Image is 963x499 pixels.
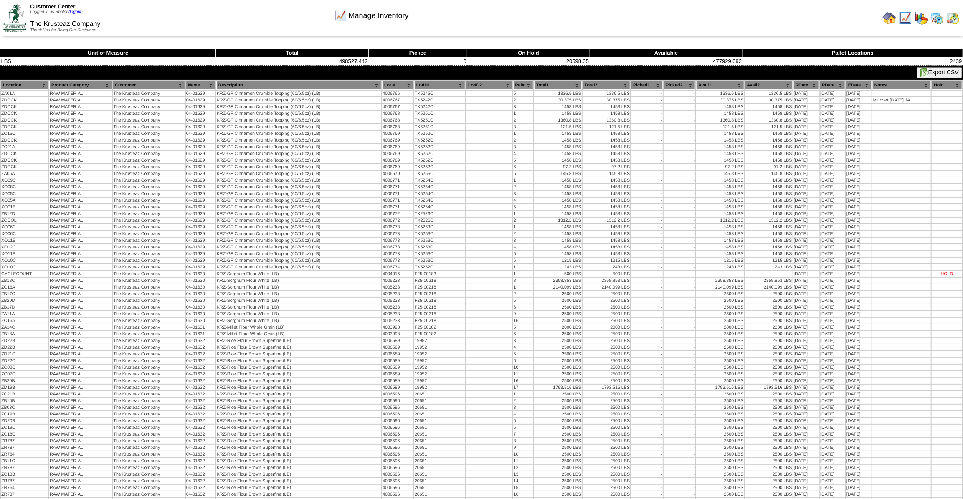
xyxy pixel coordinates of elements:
[793,104,819,110] td: [DATE]
[915,11,928,25] img: graph.gif
[793,171,819,177] td: [DATE]
[745,91,793,96] td: 1336.5 LBS
[631,131,663,137] td: -
[745,131,793,137] td: 1458 LBS
[793,164,819,170] td: [DATE]
[49,144,112,150] td: RAW MATERIAL
[534,104,582,110] td: 1458 LBS
[820,91,845,96] td: [DATE]
[820,137,845,143] td: [DATE]
[216,151,381,157] td: KRZ-GF Cinnamon Crumble Topping (60/6.5oz) (LB)
[113,91,185,96] td: The Krusteaz Company
[49,137,112,143] td: RAW MATERIAL
[820,151,845,157] td: [DATE]
[583,151,630,157] td: 1458 LBS
[745,157,793,163] td: 1458 LBS
[216,57,369,66] td: 498527.442
[631,151,663,157] td: -
[534,184,582,190] td: 1458 LBS
[745,164,793,170] td: 97.2 LBS
[113,157,185,163] td: The Krusteaz Company
[583,111,630,117] td: 1458 LBS
[820,144,845,150] td: [DATE]
[382,164,413,170] td: 4006769
[745,137,793,143] td: 1458 LBS
[49,104,112,110] td: RAW MATERIAL
[216,81,381,90] th: Description
[186,164,215,170] td: 04-01629
[793,137,819,143] td: [DATE]
[382,81,413,90] th: Lot #
[696,177,744,183] td: 1458 LBS
[414,177,465,183] td: TX5254C
[920,68,928,77] img: excel.gif
[513,164,533,170] td: 6
[513,97,533,103] td: 2
[846,171,872,177] td: [DATE]
[583,131,630,137] td: 1458 LBS
[513,117,533,123] td: 2
[946,11,960,25] img: calendarinout.gif
[743,49,963,57] th: Pallet Locations
[1,111,48,117] td: ZDOCK
[414,144,465,150] td: TX5252C
[414,111,465,117] td: TX5251C
[534,144,582,150] td: 1458 LBS
[631,117,663,123] td: -
[216,157,381,163] td: KRZ-GF Cinnamon Crumble Topping (60/6.5oz) (LB)
[899,11,912,25] img: line_graph.gif
[846,151,872,157] td: [DATE]
[49,91,112,96] td: RAW MATERIAL
[820,124,845,130] td: [DATE]
[513,171,533,177] td: 6
[382,157,413,163] td: 4006769
[49,117,112,123] td: RAW MATERIAL
[382,171,413,177] td: 4006670
[49,171,112,177] td: RAW MATERIAL
[631,171,663,177] td: -
[583,144,630,150] td: 1458 LBS
[30,3,75,10] span: Customer Center
[382,184,413,190] td: 4006771
[631,91,663,96] td: -
[846,157,872,163] td: [DATE]
[846,104,872,110] td: [DATE]
[745,171,793,177] td: 145.8 LBS
[793,91,819,96] td: [DATE]
[1,124,48,130] td: ZDOCK
[186,111,215,117] td: 04-01629
[382,124,413,130] td: 4006768
[113,104,185,110] td: The Krusteaz Company
[664,137,695,143] td: -
[186,124,215,130] td: 04-01629
[49,157,112,163] td: RAW MATERIAL
[846,131,872,137] td: [DATE]
[382,97,413,103] td: 4006767
[583,177,630,183] td: 1458 LBS
[743,57,963,66] td: 2439
[414,81,465,90] th: LotID1
[583,157,630,163] td: 1458 LBS
[631,124,663,130] td: -
[793,144,819,150] td: [DATE]
[631,111,663,117] td: -
[349,11,409,20] span: Manage Inventory
[631,184,663,190] td: -
[186,171,215,177] td: 04-01629
[664,111,695,117] td: -
[820,104,845,110] td: [DATE]
[820,177,845,183] td: [DATE]
[1,137,48,143] td: ZDOCK
[696,111,744,117] td: 1458 LBS
[1,157,48,163] td: ZDOCK
[414,91,465,96] td: TX5245C
[414,137,465,143] td: TX5252C
[846,91,872,96] td: [DATE]
[664,144,695,150] td: -
[793,151,819,157] td: [DATE]
[186,131,215,137] td: 04-01629
[113,97,185,103] td: The Krusteaz Company
[467,57,590,66] td: 20598.35
[696,104,744,110] td: 1458 LBS
[513,184,533,190] td: 2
